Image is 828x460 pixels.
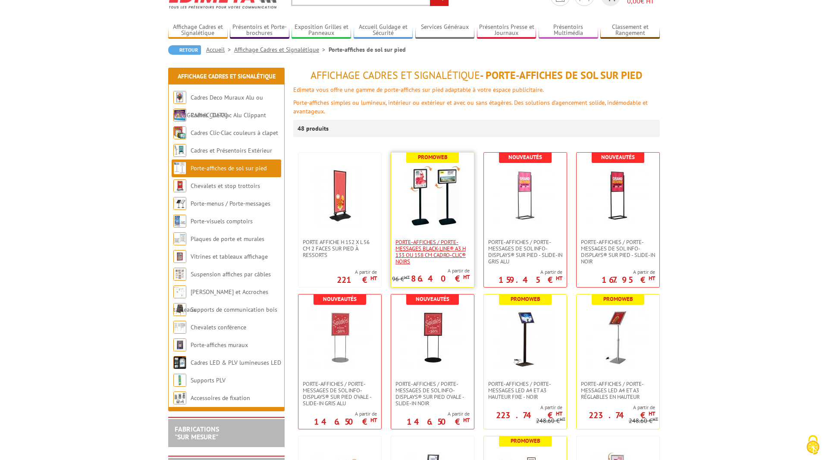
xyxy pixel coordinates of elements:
[415,23,475,38] a: Services Généraux
[191,111,266,119] a: Cadres Clic-Clac Alu Clippant
[484,404,562,411] span: A partir de
[173,391,186,404] img: Accessoires de fixation
[600,23,660,38] a: Classement et Rangement
[560,416,565,422] sup: HT
[407,410,470,417] span: A partir de
[191,253,268,260] a: Vitrines et tableaux affichage
[310,69,480,82] span: Affichage Cadres et Signalétique
[293,70,660,81] h1: - Porte-affiches de sol sur pied
[511,295,540,303] b: Promoweb
[354,23,413,38] a: Accueil Guidage et Sécurité
[577,404,655,411] span: A partir de
[652,416,658,422] sup: HT
[556,275,562,282] sup: HT
[230,23,289,38] a: Présentoirs et Porte-brochures
[173,197,186,210] img: Porte-menus / Porte-messages
[293,99,648,115] font: Porte-affiches simples ou lumineux, intérieur ou extérieur et avec ou sans étagères. Des solution...
[588,307,648,368] img: Porte-affiches / Porte-messages LED A4 et A3 réglables en hauteur
[539,23,598,38] a: Présentoirs Multimédia
[798,431,828,460] button: Cookies (fenêtre modale)
[581,381,655,400] span: Porte-affiches / Porte-messages LED A4 et A3 réglables en hauteur
[178,72,276,80] a: Affichage Cadres et Signalétique
[173,126,186,139] img: Cadres Clic-Clac couleurs à clapet
[314,419,377,424] p: 146.50 €
[370,416,377,424] sup: HT
[191,359,281,366] a: Cadres LED & PLV lumineuses LED
[298,381,381,407] a: Porte-affiches / Porte-messages de sol Info-Displays® sur pied ovale - Slide-in Gris Alu
[391,239,474,265] a: Porte-affiches / Porte-messages Black-Line® A3 H 133 ou 158 cm Cadro-Clic® noirs
[191,217,253,225] a: Porte-visuels comptoirs
[303,381,377,407] span: Porte-affiches / Porte-messages de sol Info-Displays® sur pied ovale - Slide-in Gris Alu
[649,410,655,417] sup: HT
[173,232,186,245] img: Plaques de porte et murales
[191,200,270,207] a: Porte-menus / Porte-messages
[577,381,659,400] a: Porte-affiches / Porte-messages LED A4 et A3 réglables en hauteur
[601,153,635,161] b: Nouveautés
[407,419,470,424] p: 146.50 €
[629,418,658,424] p: 248.60 €
[173,179,186,192] img: Chevalets et stop trottoirs
[508,153,542,161] b: Nouveautés
[191,129,278,137] a: Cadres Clic-Clac couleurs à clapet
[173,288,268,313] a: [PERSON_NAME] et Accroches tableaux
[191,164,267,172] a: Porte-affiches de sol sur pied
[463,273,470,281] sup: HT
[581,239,655,265] span: Porte-affiches / Porte-messages de sol Info-Displays® sur pied - Slide-in Noir
[395,381,470,407] span: Porte-affiches / Porte-messages de sol Info-Displays® sur pied ovale - Slide-in Noir
[173,94,263,119] a: Cadres Deco Muraux Alu ou [GEOGRAPHIC_DATA]
[191,147,272,154] a: Cadres et Présentoirs Extérieur
[191,376,226,384] a: Supports PLV
[310,307,370,368] img: Porte-affiches / Porte-messages de sol Info-Displays® sur pied ovale - Slide-in Gris Alu
[191,270,271,278] a: Suspension affiches par câbles
[402,307,463,368] img: Porte-affiches / Porte-messages de sol Info-Displays® sur pied ovale - Slide-in Noir
[191,323,246,331] a: Chevalets conférence
[802,434,824,456] img: Cookies (fenêtre modale)
[577,239,659,265] a: Porte-affiches / Porte-messages de sol Info-Displays® sur pied - Slide-in Noir
[206,46,234,53] a: Accueil
[395,239,470,265] span: Porte-affiches / Porte-messages Black-Line® A3 H 133 ou 158 cm Cadro-Clic® noirs
[173,356,186,369] img: Cadres LED & PLV lumineuses LED
[589,413,655,418] p: 223.74 €
[603,295,633,303] b: Promoweb
[416,295,449,303] b: Nouveautés
[495,307,555,368] img: Porte-affiches / Porte-messages LED A4 et A3 hauteur fixe - Noir
[173,250,186,263] img: Vitrines et tableaux affichage
[588,166,648,226] img: Porte-affiches / Porte-messages de sol Info-Displays® sur pied - Slide-in Noir
[173,338,186,351] img: Porte-affiches muraux
[323,295,357,303] b: Nouveautés
[191,182,260,190] a: Chevalets et stop trottoirs
[173,268,186,281] img: Suspension affiches par câbles
[495,166,555,226] img: Porte-affiches / Porte-messages de sol Info-Displays® sur pied - Slide-in Gris Alu
[234,46,329,53] a: Affichage Cadres et Signalétique
[173,321,186,334] img: Chevalets conférence
[484,239,567,265] a: Porte-affiches / Porte-messages de sol Info-Displays® sur pied - Slide-in Gris Alu
[488,239,562,265] span: Porte-affiches / Porte-messages de sol Info-Displays® sur pied - Slide-in Gris Alu
[404,274,410,280] sup: HT
[191,306,277,313] a: Supports de communication bois
[463,416,470,424] sup: HT
[191,235,264,243] a: Plaques de porte et murales
[370,275,377,282] sup: HT
[173,91,186,104] img: Cadres Deco Muraux Alu ou Bois
[191,341,248,349] a: Porte-affiches muraux
[175,425,219,441] a: FABRICATIONS"Sur Mesure"
[392,267,470,274] span: A partir de
[488,381,562,400] span: Porte-affiches / Porte-messages LED A4 et A3 hauteur fixe - Noir
[477,23,536,38] a: Présentoirs Presse et Journaux
[303,239,377,258] span: Porte Affiche H 152 x L 56 cm 2 faces sur pied à ressorts
[484,381,567,400] a: Porte-affiches / Porte-messages LED A4 et A3 hauteur fixe - Noir
[418,153,448,161] b: Promoweb
[173,162,186,175] img: Porte-affiches de sol sur pied
[402,166,463,226] img: Porte-affiches / Porte-messages Black-Line® A3 H 133 ou 158 cm Cadro-Clic® noirs
[556,410,562,417] sup: HT
[602,277,655,282] p: 167.95 €
[536,418,565,424] p: 248.60 €
[391,381,474,407] a: Porte-affiches / Porte-messages de sol Info-Displays® sur pied ovale - Slide-in Noir
[602,269,655,275] span: A partir de
[293,86,544,94] font: Edimeta vous offre une gamme de porte-affiches sur pied adaptable à votre espace publicitaire.
[329,45,406,54] li: Porte-affiches de sol sur pied
[649,275,655,282] sup: HT
[337,269,377,275] span: A partir de
[298,239,381,258] a: Porte Affiche H 152 x L 56 cm 2 faces sur pied à ressorts
[392,276,410,282] p: 96 €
